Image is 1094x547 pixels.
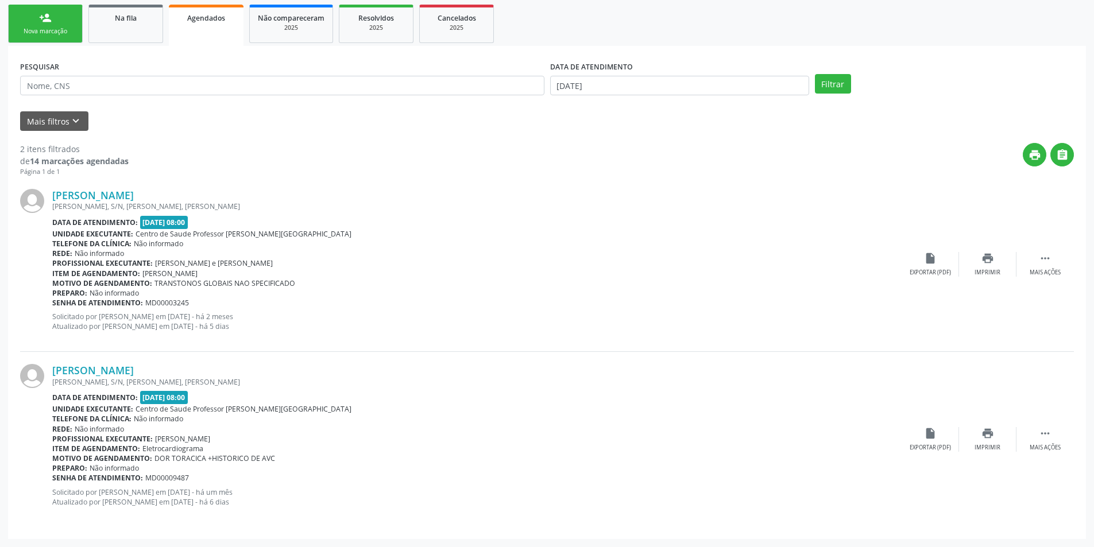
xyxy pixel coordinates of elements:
[52,249,72,258] b: Rede:
[17,27,74,36] div: Nova marcação
[52,473,143,483] b: Senha de atendimento:
[134,414,183,424] span: Não informado
[90,288,139,298] span: Não informado
[69,115,82,127] i: keyboard_arrow_down
[52,463,87,473] b: Preparo:
[52,393,138,402] b: Data de atendimento:
[39,11,52,24] div: person_add
[52,487,902,507] p: Solicitado por [PERSON_NAME] em [DATE] - há um mês Atualizado por [PERSON_NAME] em [DATE] - há 6 ...
[815,74,851,94] button: Filtrar
[52,278,152,288] b: Motivo de agendamento:
[358,13,394,23] span: Resolvidos
[75,424,124,434] span: Não informado
[52,364,134,377] a: [PERSON_NAME]
[52,404,133,414] b: Unidade executante:
[975,269,1000,277] div: Imprimir
[52,201,902,211] div: [PERSON_NAME], S/N, [PERSON_NAME], [PERSON_NAME]
[52,269,140,278] b: Item de agendamento:
[924,252,937,265] i: insert_drive_file
[975,444,1000,452] div: Imprimir
[20,155,129,167] div: de
[142,269,198,278] span: [PERSON_NAME]
[52,453,152,463] b: Motivo de agendamento:
[145,298,189,308] span: MD00003245
[1039,252,1052,265] i: 
[52,424,72,434] b: Rede:
[258,24,324,32] div: 2025
[1030,444,1061,452] div: Mais ações
[52,444,140,453] b: Item de agendamento:
[1023,143,1046,166] button: print
[1050,143,1074,166] button: 
[187,13,225,23] span: Agendados
[140,216,188,229] span: [DATE] 08:00
[155,258,273,268] span: [PERSON_NAME] e [PERSON_NAME]
[140,391,188,404] span: [DATE] 08:00
[52,377,902,387] div: [PERSON_NAME], S/N, [PERSON_NAME], [PERSON_NAME]
[52,218,138,227] b: Data de atendimento:
[20,189,44,213] img: img
[52,239,132,249] b: Telefone da clínica:
[20,364,44,388] img: img
[20,143,129,155] div: 2 itens filtrados
[155,434,210,444] span: [PERSON_NAME]
[1029,149,1041,161] i: print
[145,473,189,483] span: MD00009487
[154,453,275,463] span: DOR TORACICA +HISTORICO DE AVC
[910,444,951,452] div: Exportar (PDF)
[438,13,476,23] span: Cancelados
[1030,269,1061,277] div: Mais ações
[20,76,544,95] input: Nome, CNS
[347,24,405,32] div: 2025
[924,427,937,440] i: insert_drive_file
[30,156,129,166] strong: 14 marcações agendadas
[115,13,137,23] span: Na fila
[134,239,183,249] span: Não informado
[1039,427,1052,440] i: 
[52,298,143,308] b: Senha de atendimento:
[981,427,994,440] i: print
[52,288,87,298] b: Preparo:
[910,269,951,277] div: Exportar (PDF)
[52,258,153,268] b: Profissional executante:
[20,111,88,131] button: Mais filtroskeyboard_arrow_down
[52,189,134,201] a: [PERSON_NAME]
[136,229,351,239] span: Centro de Saude Professor [PERSON_NAME][GEOGRAPHIC_DATA]
[52,312,902,331] p: Solicitado por [PERSON_NAME] em [DATE] - há 2 meses Atualizado por [PERSON_NAME] em [DATE] - há 5...
[1056,149,1069,161] i: 
[550,58,633,76] label: DATA DE ATENDIMENTO
[428,24,485,32] div: 2025
[20,58,59,76] label: PESQUISAR
[75,249,124,258] span: Não informado
[142,444,203,453] span: Eletrocardiograma
[52,229,133,239] b: Unidade executante:
[550,76,809,95] input: Selecione um intervalo
[90,463,139,473] span: Não informado
[20,167,129,177] div: Página 1 de 1
[154,278,295,288] span: TRANSTONOS GLOBAIS NAO SPECIFICADO
[981,252,994,265] i: print
[136,404,351,414] span: Centro de Saude Professor [PERSON_NAME][GEOGRAPHIC_DATA]
[52,414,132,424] b: Telefone da clínica:
[52,434,153,444] b: Profissional executante:
[258,13,324,23] span: Não compareceram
